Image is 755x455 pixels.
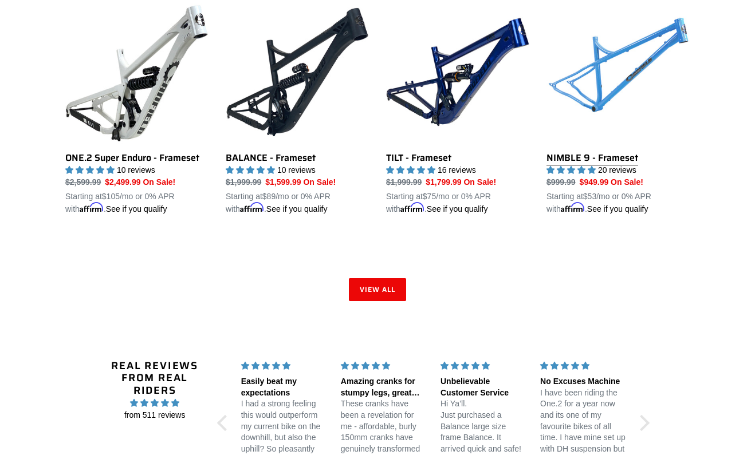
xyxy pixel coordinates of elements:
div: 5 stars [241,360,327,372]
div: No Excuses Machine [540,376,626,387]
span: from 511 reviews [99,409,210,421]
div: Amazing cranks for stumpy legs, great customer service too [341,376,427,398]
div: Easily beat my expectations [241,376,327,398]
div: 5 stars [441,360,526,372]
span: 4.96 stars [99,397,210,409]
h2: Real Reviews from Real Riders [99,360,210,397]
div: Unbelievable Customer Service [441,376,526,398]
div: 5 stars [341,360,427,372]
div: 5 stars [540,360,626,372]
a: View all products in the STEALS AND DEALS collection [349,278,406,301]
